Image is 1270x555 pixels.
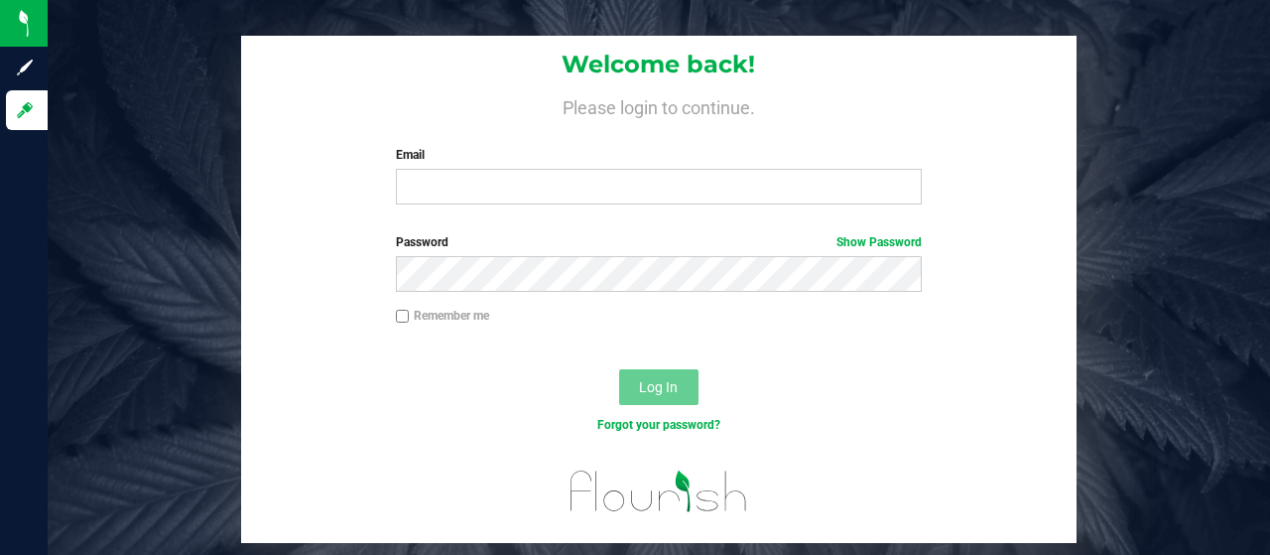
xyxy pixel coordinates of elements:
[396,310,410,324] input: Remember me
[396,235,448,249] span: Password
[15,58,35,77] inline-svg: Sign up
[15,100,35,120] inline-svg: Log in
[241,94,1076,118] h4: Please login to continue.
[597,418,720,432] a: Forgot your password?
[396,307,489,325] label: Remember me
[555,456,763,527] img: flourish_logo.svg
[619,369,698,405] button: Log In
[241,52,1076,77] h1: Welcome back!
[396,146,923,164] label: Email
[639,379,678,395] span: Log In
[836,235,922,249] a: Show Password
